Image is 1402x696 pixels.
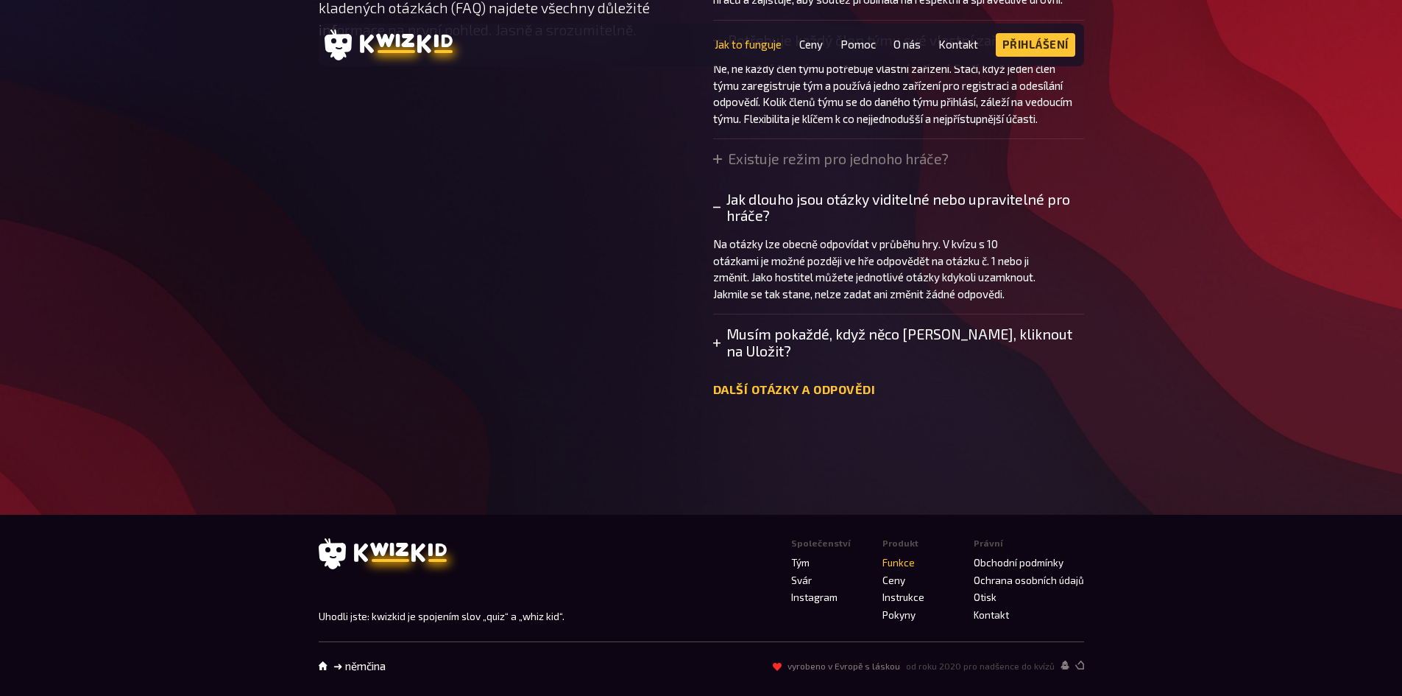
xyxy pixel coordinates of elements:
font: od roku 2020 pro nadšence do kvízů [906,661,1055,671]
a: Otisk [974,591,996,603]
font: Právní [974,538,1003,548]
a: Ceny [799,38,823,51]
a: Kontakt [938,38,978,51]
summary: Existuje režim pro jednoho hráče? [713,151,949,167]
a: Přihlášení [996,33,1075,57]
a: Svár [791,574,812,586]
font: Uhodli jste: kwizkid je spojením slov „quiz“ a „whiz kid“. [319,611,564,622]
font: vyrobeno v Evropě s láskou [787,661,900,671]
a: Jak to funguje [715,38,782,51]
a: ➜ němčina [333,660,386,672]
a: Tým [791,557,810,569]
font: Ne, ne každý člen týmu potřebuje vlastní zařízení. Stačí, když jeden člen týmu zaregistruje tým a... [713,62,1072,125]
a: Instrukce [882,591,924,603]
font: Produkt [882,538,918,548]
summary: Jak dlouho jsou otázky viditelné nebo upravitelné pro hráče? [713,191,1084,225]
a: Instagram [791,591,838,603]
a: Pomoc [840,38,876,51]
a: Kontakt [974,609,1009,621]
summary: Musím pokaždé, když něco [PERSON_NAME], kliknout na Uložit? [713,326,1084,359]
a: Obchodní podmínky [974,557,1063,569]
a: Další otázky a odpovědi [713,383,876,397]
font: Musím pokaždé, když něco [PERSON_NAME], kliknout na Uložit? [726,326,1072,359]
font: Další otázky a odpovědi [713,382,876,396]
font: Jak dlouho jsou otázky viditelné nebo upravitelné pro hráče? [726,191,1070,224]
a: Funkce [882,557,915,569]
font: Přihlášení [1002,38,1069,51]
a: Ochrana osobních údajů [974,574,1084,586]
a: Pokyny [882,609,916,621]
a: Ceny [882,574,905,586]
font: Na otázky lze obecně odpovídat v průběhu hry. V kvízu s 10 otázkami je možné později ve hře odpov... [713,237,1035,300]
font: Společenství [791,538,851,548]
a: O nás [893,38,921,51]
font: Existuje režim pro jednoho hráče? [728,150,949,167]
